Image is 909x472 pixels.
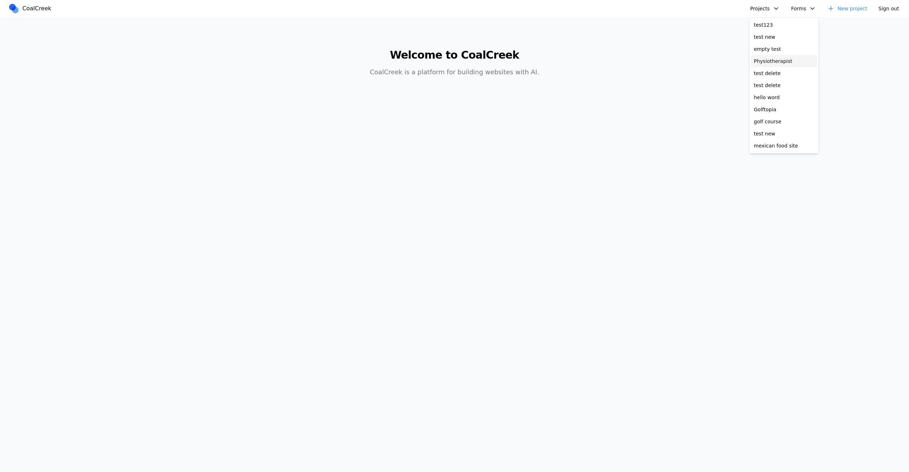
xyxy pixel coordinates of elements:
a: Golftopia [751,103,817,116]
a: mexican food site [751,140,817,152]
a: test delete [751,67,817,79]
a: test new [751,31,817,43]
span: CoalCreek [22,4,51,13]
a: test new [751,128,817,140]
button: Projects [746,3,784,14]
a: Physiotherapist [751,55,817,67]
button: Sign out [874,3,903,14]
a: CoalCreek [8,3,54,14]
h1: Welcome to CoalCreek [318,49,591,61]
a: New project [823,3,871,14]
div: Projects [749,17,819,154]
a: hello word [751,91,817,103]
a: golf course [751,116,817,128]
a: test123 [751,19,817,31]
a: dsfsdf [751,152,817,164]
a: empty test [751,43,817,55]
p: CoalCreek is a platform for building websites with AI. [318,67,591,77]
a: test delete [751,79,817,91]
button: Forms [787,3,821,14]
